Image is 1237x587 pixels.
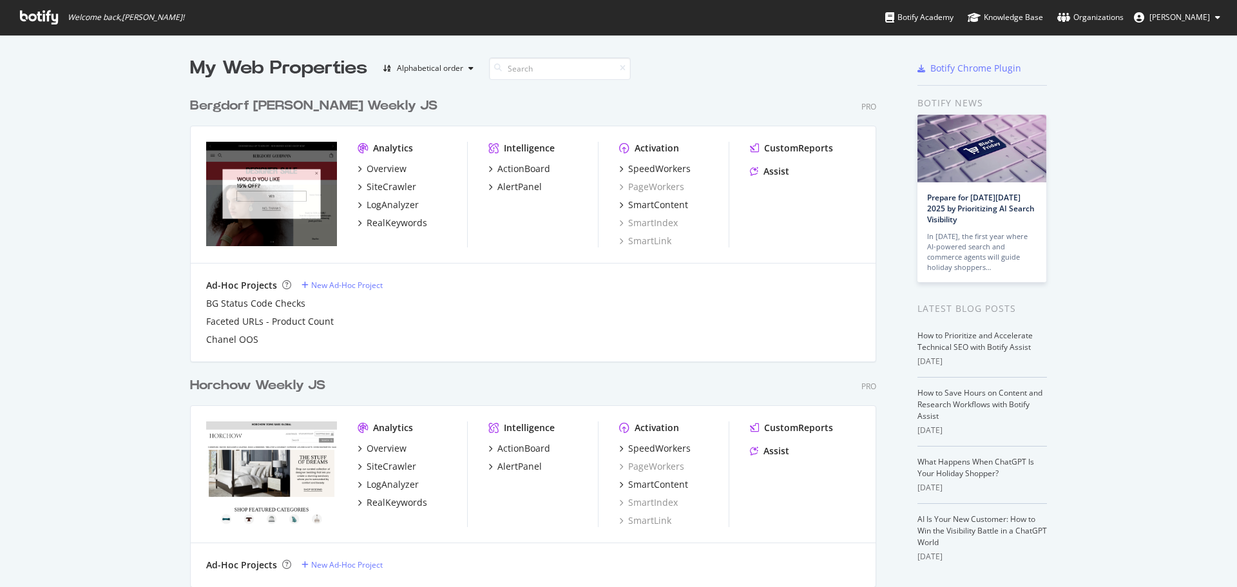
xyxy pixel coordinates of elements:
a: PageWorkers [619,180,684,193]
div: Botify news [917,96,1047,110]
a: AlertPanel [488,180,542,193]
a: What Happens When ChatGPT Is Your Holiday Shopper? [917,456,1034,479]
a: RealKeywords [358,496,427,509]
div: Botify Chrome Plugin [930,62,1021,75]
div: CustomReports [764,421,833,434]
span: Welcome back, [PERSON_NAME] ! [68,12,184,23]
div: Pro [861,381,876,392]
div: Overview [367,442,407,455]
a: LogAnalyzer [358,198,419,211]
div: Alphabetical order [397,64,463,72]
div: ActionBoard [497,162,550,175]
div: [DATE] [917,482,1047,494]
div: Ad-Hoc Projects [206,559,277,572]
input: Search [489,57,631,80]
a: SmartLink [619,235,671,247]
a: SmartIndex [619,496,678,509]
div: New Ad-Hoc Project [311,280,383,291]
a: AlertPanel [488,460,542,473]
a: Overview [358,442,407,455]
div: Knowledge Base [968,11,1043,24]
a: How to Prioritize and Accelerate Technical SEO with Botify Assist [917,330,1033,352]
a: BG Status Code Checks [206,297,305,310]
div: Activation [635,421,679,434]
div: Intelligence [504,142,555,155]
a: SmartContent [619,198,688,211]
a: CustomReports [750,421,833,434]
a: Chanel OOS [206,333,258,346]
a: CustomReports [750,142,833,155]
div: RealKeywords [367,217,427,229]
div: Analytics [373,142,413,155]
div: [DATE] [917,356,1047,367]
a: LogAnalyzer [358,478,419,491]
div: [DATE] [917,551,1047,563]
div: RealKeywords [367,496,427,509]
a: ActionBoard [488,442,550,455]
a: Assist [750,445,789,457]
div: SpeedWorkers [628,442,691,455]
img: bergdorfgoodman.com [206,142,337,246]
a: SmartLink [619,514,671,527]
a: Horchow Weekly JS [190,376,331,395]
div: Assist [763,165,789,178]
div: My Web Properties [190,55,367,81]
a: AI Is Your New Customer: How to Win the Visibility Battle in a ChatGPT World [917,514,1047,548]
span: Carol Augustyni [1149,12,1210,23]
a: SmartContent [619,478,688,491]
div: SpeedWorkers [628,162,691,175]
div: SmartContent [628,198,688,211]
div: SiteCrawler [367,460,416,473]
a: Prepare for [DATE][DATE] 2025 by Prioritizing AI Search Visibility [927,192,1035,225]
div: In [DATE], the first year where AI-powered search and commerce agents will guide holiday shoppers… [927,231,1037,273]
div: Horchow Weekly JS [190,376,325,395]
div: SmartContent [628,478,688,491]
div: Pro [861,101,876,112]
div: Analytics [373,421,413,434]
div: Latest Blog Posts [917,302,1047,316]
div: Intelligence [504,421,555,434]
div: ActionBoard [497,442,550,455]
a: New Ad-Hoc Project [302,559,383,570]
a: RealKeywords [358,217,427,229]
div: LogAnalyzer [367,478,419,491]
a: PageWorkers [619,460,684,473]
a: SmartIndex [619,217,678,229]
div: LogAnalyzer [367,198,419,211]
img: Prepare for Black Friday 2025 by Prioritizing AI Search Visibility [917,115,1046,182]
div: Ad-Hoc Projects [206,279,277,292]
a: New Ad-Hoc Project [302,280,383,291]
img: horchow.com [206,421,337,526]
div: AlertPanel [497,180,542,193]
a: SiteCrawler [358,180,416,193]
a: Botify Chrome Plugin [917,62,1021,75]
div: Activation [635,142,679,155]
a: SpeedWorkers [619,442,691,455]
div: Bergdorf [PERSON_NAME] Weekly JS [190,97,437,115]
a: SpeedWorkers [619,162,691,175]
a: How to Save Hours on Content and Research Workflows with Botify Assist [917,387,1042,421]
div: Overview [367,162,407,175]
div: Botify Academy [885,11,954,24]
button: [PERSON_NAME] [1124,7,1231,28]
a: Faceted URLs - Product Count [206,315,334,328]
div: CustomReports [764,142,833,155]
a: Assist [750,165,789,178]
div: New Ad-Hoc Project [311,559,383,570]
div: [DATE] [917,425,1047,436]
div: Organizations [1057,11,1124,24]
button: Alphabetical order [378,58,479,79]
div: Assist [763,445,789,457]
div: AlertPanel [497,460,542,473]
a: SiteCrawler [358,460,416,473]
a: ActionBoard [488,162,550,175]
